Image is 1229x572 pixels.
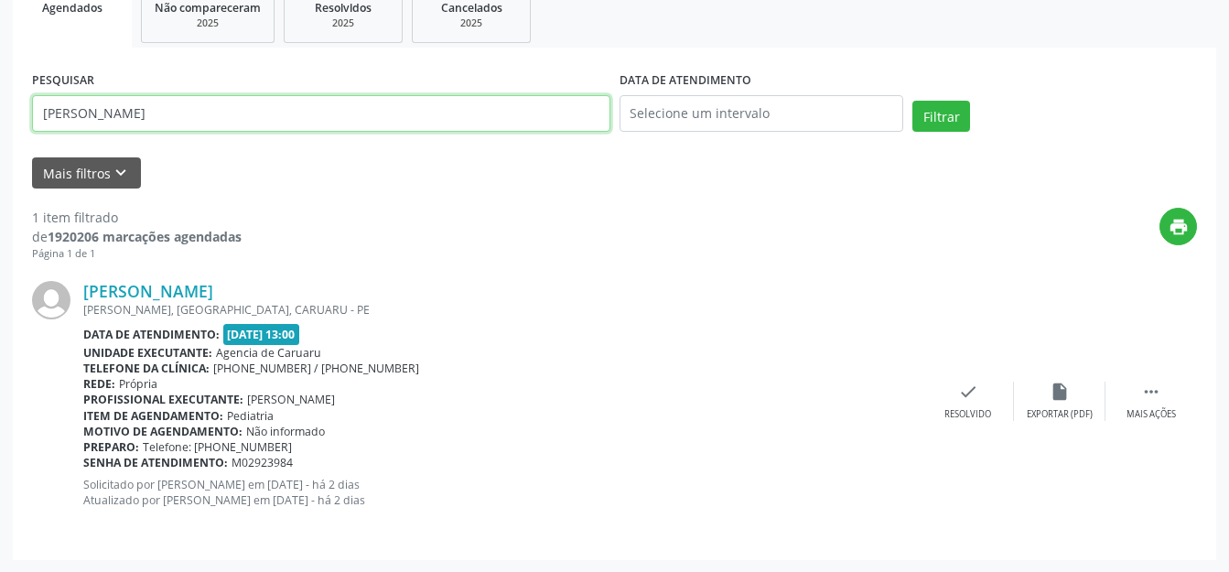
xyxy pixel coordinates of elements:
div: Resolvido [944,408,991,421]
button: Mais filtroskeyboard_arrow_down [32,157,141,189]
div: 2025 [155,16,261,30]
i:  [1141,382,1161,402]
span: Própria [119,376,157,392]
div: Mais ações [1127,408,1176,421]
button: print [1159,208,1197,245]
i: print [1169,217,1189,237]
span: M02923984 [232,455,293,470]
div: 2025 [426,16,517,30]
span: [PHONE_NUMBER] / [PHONE_NUMBER] [213,361,419,376]
span: Não informado [246,424,325,439]
b: Data de atendimento: [83,327,220,342]
label: PESQUISAR [32,67,94,95]
b: Rede: [83,376,115,392]
button: Filtrar [912,101,970,132]
span: Telefone: [PHONE_NUMBER] [143,439,292,455]
i: check [958,382,978,402]
b: Profissional executante: [83,392,243,407]
img: img [32,281,70,319]
p: Solicitado por [PERSON_NAME] em [DATE] - há 2 dias Atualizado por [PERSON_NAME] em [DATE] - há 2 ... [83,477,922,508]
span: Pediatria [227,408,274,424]
i: insert_drive_file [1050,382,1070,402]
b: Senha de atendimento: [83,455,228,470]
div: 1 item filtrado [32,208,242,227]
b: Motivo de agendamento: [83,424,243,439]
b: Unidade executante: [83,345,212,361]
div: 2025 [297,16,389,30]
input: Selecione um intervalo [620,95,904,132]
b: Telefone da clínica: [83,361,210,376]
span: [PERSON_NAME] [247,392,335,407]
div: de [32,227,242,246]
div: [PERSON_NAME], [GEOGRAPHIC_DATA], CARUARU - PE [83,302,922,318]
i: keyboard_arrow_down [111,163,131,183]
b: Preparo: [83,439,139,455]
b: Item de agendamento: [83,408,223,424]
div: Página 1 de 1 [32,246,242,262]
span: [DATE] 13:00 [223,324,300,345]
a: [PERSON_NAME] [83,281,213,301]
label: DATA DE ATENDIMENTO [620,67,751,95]
strong: 1920206 marcações agendadas [48,228,242,245]
input: Nome, código do beneficiário ou CPF [32,95,610,132]
span: Agencia de Caruaru [216,345,321,361]
div: Exportar (PDF) [1027,408,1093,421]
